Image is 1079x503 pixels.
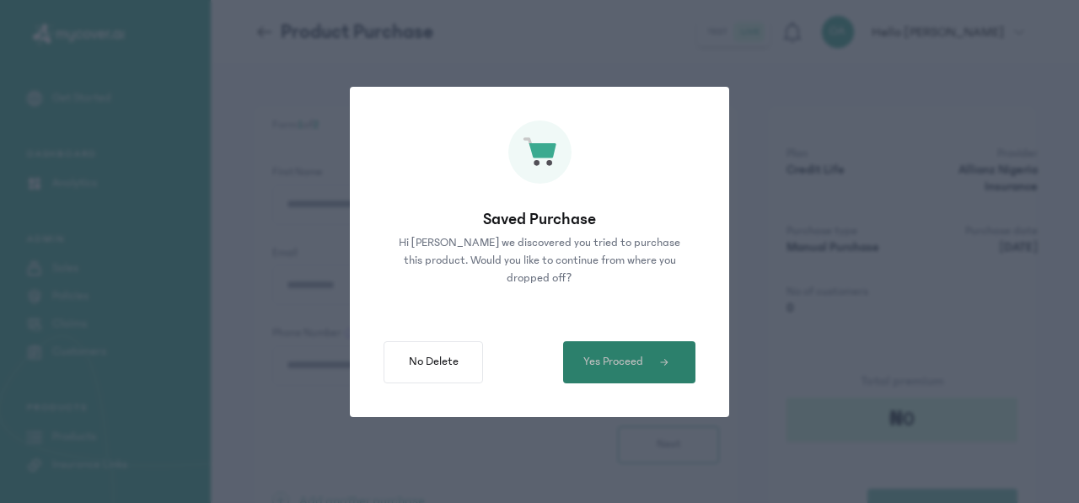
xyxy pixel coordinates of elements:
[398,234,681,287] p: Hi [PERSON_NAME] we discovered you tried to purchase this product. Would you like to continue fro...
[384,341,483,383] button: No Delete
[384,207,695,231] p: Saved Purchase
[409,353,459,371] span: No Delete
[563,341,695,383] button: Yes Proceed
[583,353,643,371] span: Yes Proceed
